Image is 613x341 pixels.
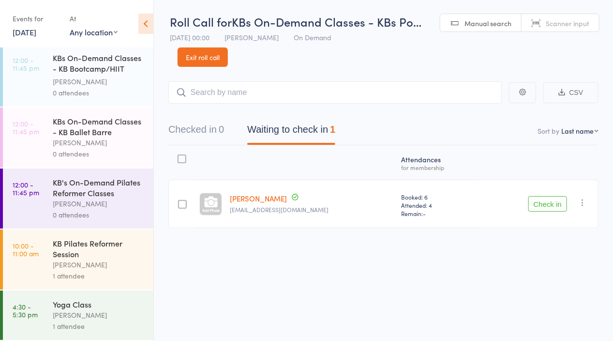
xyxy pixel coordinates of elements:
[168,81,502,104] input: Search by name
[423,209,426,217] span: -
[464,18,511,28] span: Manual search
[546,18,589,28] span: Scanner input
[53,299,145,310] div: Yoga Class
[230,206,393,213] small: claireyeater@comcast.net
[53,52,145,76] div: KBs On-Demand Classes - KB Bootcamp/HIIT Workout
[561,126,594,136] div: Last name
[13,120,39,135] time: 12:00 - 11:45 pm
[3,291,153,340] a: 4:30 -5:30 pmYoga Class[PERSON_NAME]1 attendee
[53,209,145,220] div: 0 attendees
[247,119,335,145] button: Waiting to check in1
[13,56,39,72] time: 12:00 - 11:45 pm
[3,44,153,107] a: 12:00 -11:45 pmKBs On-Demand Classes - KB Bootcamp/HIIT Workout[PERSON_NAME]0 attendees
[13,11,60,27] div: Events for
[401,164,475,170] div: for membership
[53,177,145,198] div: KB's On-Demand Pilates Reformer Classes
[13,303,38,318] time: 4:30 - 5:30 pm
[70,27,118,37] div: Any location
[53,148,145,159] div: 0 attendees
[13,242,39,257] time: 10:00 - 11:00 am
[53,310,145,321] div: [PERSON_NAME]
[224,32,279,42] span: [PERSON_NAME]
[528,196,567,212] button: Check in
[219,124,224,135] div: 0
[53,270,145,281] div: 1 attendee
[53,87,145,98] div: 0 attendees
[178,47,228,67] a: Exit roll call
[13,181,39,196] time: 12:00 - 11:45 pm
[294,32,331,42] span: On Demand
[538,126,559,136] label: Sort by
[3,169,153,229] a: 12:00 -11:45 pmKB's On-Demand Pilates Reformer Classes[PERSON_NAME]0 attendees
[401,209,475,217] span: Remain:
[230,193,287,203] a: [PERSON_NAME]
[397,150,479,175] div: Atten­dances
[53,321,145,332] div: 1 attendee
[70,11,118,27] div: At
[170,14,232,30] span: Roll Call for
[3,230,153,290] a: 10:00 -11:00 amKB Pilates Reformer Session[PERSON_NAME]1 attendee
[53,198,145,209] div: [PERSON_NAME]
[3,108,153,168] a: 12:00 -11:45 pmKBs On-Demand Classes - KB Ballet Barre[PERSON_NAME]0 attendees
[53,116,145,137] div: KBs On-Demand Classes - KB Ballet Barre
[168,119,224,145] button: Checked in0
[401,201,475,209] span: Attended: 4
[13,27,36,37] a: [DATE]
[543,82,598,103] button: CSV
[232,14,421,30] span: KBs On-Demand Classes - KBs Po…
[53,238,145,259] div: KB Pilates Reformer Session
[53,137,145,148] div: [PERSON_NAME]
[53,259,145,270] div: [PERSON_NAME]
[330,124,335,135] div: 1
[170,32,209,42] span: [DATE] 00:00
[53,76,145,87] div: [PERSON_NAME]
[401,193,475,201] span: Booked: 6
